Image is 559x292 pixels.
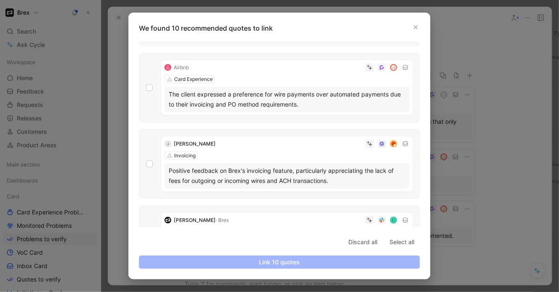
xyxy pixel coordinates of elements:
[169,89,405,109] div: The client expressed a preference for wire payments over automated payments due to their invoicin...
[343,235,383,249] button: Discard all
[165,217,171,224] img: logo
[348,237,377,247] span: Discard all
[174,217,216,223] span: [PERSON_NAME]
[391,218,397,223] div: J
[391,141,397,147] img: avatar
[165,141,171,147] div: J
[384,235,420,249] button: Select all
[169,166,405,186] div: Positive feedback on Brex's invoicing feature, particularly appreciating the lack of fees for out...
[390,237,415,247] span: Select all
[165,64,171,71] img: logo
[391,65,397,70] img: avatar
[216,217,229,223] span: · Brex
[174,141,216,147] span: [PERSON_NAME]
[174,63,189,72] div: Airbnb
[139,23,425,33] p: We found 10 recommended quotes to link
